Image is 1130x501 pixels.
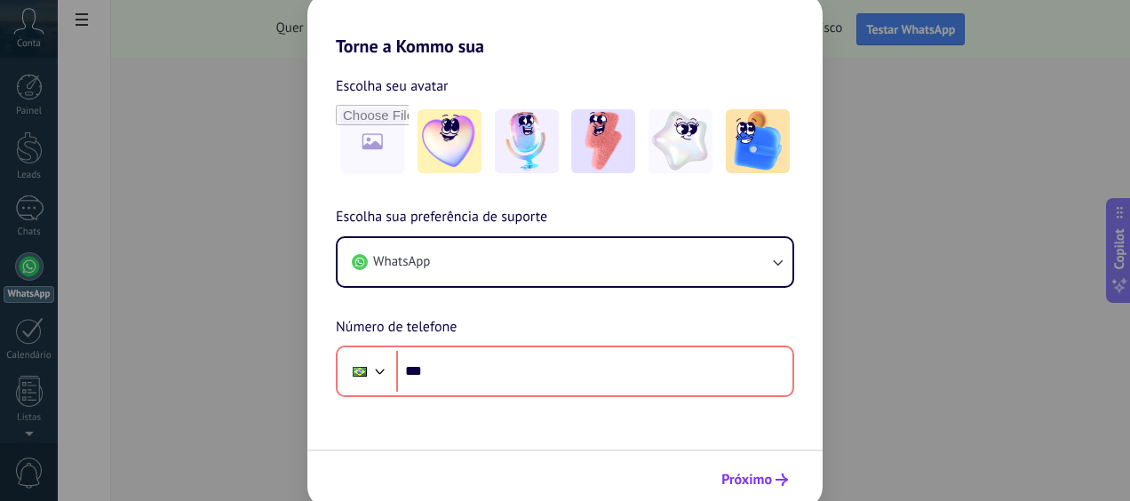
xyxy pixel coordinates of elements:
[338,238,792,286] button: WhatsApp
[336,75,449,98] span: Escolha seu avatar
[495,109,559,173] img: -2.jpeg
[343,353,377,390] div: Brazil: + 55
[721,473,772,486] span: Próximo
[373,253,430,271] span: WhatsApp
[336,316,457,339] span: Número de telefone
[649,109,712,173] img: -4.jpeg
[336,206,547,229] span: Escolha sua preferência de suporte
[571,109,635,173] img: -3.jpeg
[713,465,796,495] button: Próximo
[726,109,790,173] img: -5.jpeg
[418,109,481,173] img: -1.jpeg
